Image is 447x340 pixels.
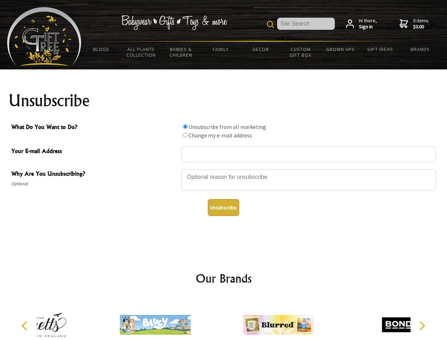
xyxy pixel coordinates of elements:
input: Your E-mail Address [181,147,436,162]
strong: $0.00 [413,24,429,30]
a: Gift Ideas [360,42,400,57]
button: Next [414,318,430,334]
span: Your E-mail Address [11,147,178,157]
a: Custom Gift Box [281,42,321,62]
button: Unsubscribe [208,199,239,216]
h2: Our Brands [14,270,433,287]
span: Why Are You Unsubscribing? [11,169,178,180]
a: Babies & Children [161,42,201,62]
span: What Do You Want to Do? [11,123,178,133]
a: Family [201,42,241,57]
label: Change my e-mail address [189,132,252,139]
a: 0 items$0.00 [400,18,429,30]
a: Decor [241,42,281,57]
img: Babyware - Gifts - Toys and more... [7,7,81,66]
span: Hi there, [359,18,377,30]
span: Optional [11,180,178,188]
a: Grown Ups [320,42,360,57]
a: Hi there,Sign in [346,18,377,30]
h1: Unsubscribe [8,92,439,109]
img: product search [267,21,274,28]
a: Brands [400,42,440,57]
img: Babywear - Gifts - Toys & more [121,15,227,30]
a: BLOGS [81,42,121,57]
a: All Plants Collection [121,42,161,62]
strong: Sign in [359,24,377,30]
input: What Do You Want to Do? [183,124,188,129]
label: Unsubscribe from all marketing [189,123,266,130]
button: Previous [18,318,33,334]
input: What Do You Want to Do? [183,133,188,137]
textarea: Why Are You Unsubscribing? [181,169,436,191]
input: Site Search [277,18,335,30]
span: 0 items [413,17,429,30]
